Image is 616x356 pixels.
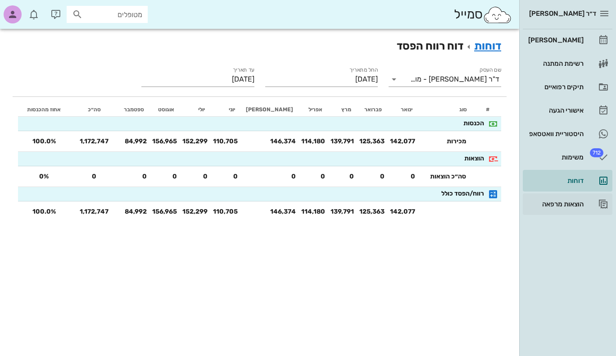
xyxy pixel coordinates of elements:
[246,106,293,113] span: [PERSON_NAME]
[390,131,415,151] div: 142,077
[182,166,208,187] div: 0
[523,100,612,121] a: אישורי הגעה
[149,102,180,117] th: אוגוסט
[213,201,238,222] div: 110,705
[523,146,612,168] a: תגמשימות
[474,40,501,52] a: דוחות
[121,201,147,222] div: 84,992
[118,102,149,117] th: ספטמבר
[359,201,385,222] div: 125,363
[526,83,584,91] div: תיקים רפואיים
[229,106,235,113] span: יוני
[523,53,612,74] a: רשימת המתנה
[233,67,254,73] label: עד תאריך
[590,148,603,157] span: תג
[463,119,484,127] strong: הכנסות
[401,106,412,113] span: ינואר
[483,6,512,24] img: SmileCloud logo
[182,131,208,151] div: 152,299
[454,5,512,24] div: סמייל
[124,106,144,113] span: ספטמבר
[526,201,584,208] div: הוצאות מרפאה
[27,7,32,13] span: תג
[158,106,174,113] span: אוגוסט
[474,102,501,117] th: #
[88,106,101,113] span: סה״כ
[421,166,471,187] div: סה״כ הוצאות
[243,201,296,222] div: 146,374
[121,131,147,151] div: 84,992
[421,131,471,151] div: מכירות
[387,102,418,117] th: ינואר
[523,76,612,98] a: תיקים רפואיים
[359,131,385,151] div: 125,363
[526,37,584,44] div: [PERSON_NAME]
[152,201,177,222] div: 156,965
[523,123,612,145] a: היסטוריית וואטסאפ
[359,166,385,187] div: 0
[523,29,612,51] a: [PERSON_NAME]
[301,166,325,187] div: 0
[390,201,415,222] div: 142,077
[121,166,147,187] div: 0
[389,72,501,87] div: שם העסקד"ר [PERSON_NAME] - מומחה למחלות חניכיים, השתלת שיניים
[240,102,299,117] th: מאי
[213,131,238,151] div: 110,705
[529,9,596,18] span: ד״ר [PERSON_NAME]
[418,102,474,117] th: סוג
[364,106,382,113] span: פברואר
[72,131,116,151] div: 1,172,747
[331,201,354,222] div: 139,791
[331,166,354,187] div: 0
[390,166,415,187] div: 0
[486,106,489,113] span: #
[480,67,501,73] label: שם העסק
[349,67,378,73] label: החל מתאריך
[70,102,118,117] th: סה״כ
[180,102,210,117] th: יולי
[243,166,296,187] div: 0
[213,166,238,187] div: 0
[72,201,116,222] div: 1,172,747
[182,201,208,222] div: 152,299
[526,130,584,137] div: היסטוריית וואטסאפ
[243,131,296,151] div: 146,374
[21,166,67,187] div: 0%
[21,131,67,151] div: 100.0%
[21,201,67,222] div: 100.0%
[308,106,322,113] span: אפריל
[357,102,387,117] th: פברואר
[523,193,612,215] a: הוצאות מרפאה
[72,166,116,187] div: 0
[18,102,70,117] th: אחוז מהכנסות
[526,107,584,114] div: אישורי הגעה
[459,106,467,113] span: סוג
[152,131,177,151] div: 156,965
[299,102,328,117] th: אפריל
[301,201,325,222] div: 114,180
[464,155,484,162] strong: הוצאות
[526,177,584,184] div: דוחות
[198,106,205,113] span: יולי
[526,60,584,67] div: רשימת המתנה
[523,170,612,192] a: דוחות
[341,106,351,113] span: מרץ
[409,75,499,83] div: ד"ר [PERSON_NAME] - מומחה למחלות חניכיים, השתלת שיניים
[328,102,357,117] th: מרץ
[210,102,240,117] th: יוני
[152,166,177,187] div: 0
[18,38,501,54] h2: דוח רווח הפסד
[441,190,484,197] strong: רווח/הפסד כולל
[331,131,354,151] div: 139,791
[526,154,584,161] div: משימות
[301,131,325,151] div: 114,180
[27,106,61,113] span: אחוז מהכנסות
